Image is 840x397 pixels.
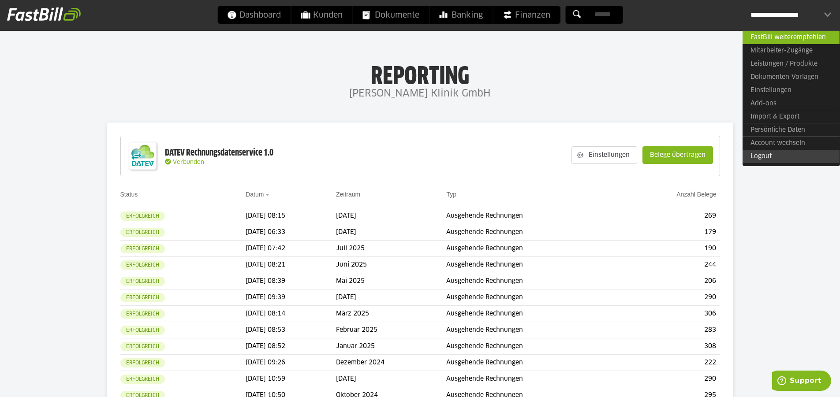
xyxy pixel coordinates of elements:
sl-button: Einstellungen [571,146,637,164]
a: Anzahl Belege [676,191,716,198]
div: DATEV Rechnungsdatenservice 1.0 [165,147,273,159]
td: Mai 2025 [336,273,446,289]
td: März 2025 [336,306,446,322]
td: 306 [621,306,720,322]
a: Kunden [291,6,352,24]
td: [DATE] 09:39 [246,289,336,306]
a: Zeitraum [336,191,360,198]
td: [DATE] 08:52 [246,338,336,355]
span: Banking [439,6,483,24]
td: [DATE] [336,224,446,241]
sl-badge: Erfolgreich [120,375,165,384]
span: Dashboard [227,6,281,24]
td: Ausgehende Rechnungen [446,355,621,371]
sl-badge: Erfolgreich [120,228,165,237]
sl-badge: Erfolgreich [120,244,165,253]
td: [DATE] 06:33 [246,224,336,241]
sl-badge: Erfolgreich [120,211,165,221]
a: Persönliche Daten [743,123,840,137]
td: [DATE] 08:53 [246,322,336,338]
a: Account wechseln [743,136,840,150]
span: Finanzen [503,6,550,24]
a: Import & Export [743,110,840,123]
td: [DATE] 09:26 [246,355,336,371]
a: Dokumente [353,6,429,24]
td: Ausgehende Rechnungen [446,322,621,338]
td: 269 [621,208,720,224]
a: Dashboard [217,6,291,24]
h1: Reporting [88,62,752,85]
td: Ausgehende Rechnungen [446,306,621,322]
sl-badge: Erfolgreich [120,260,165,270]
td: 290 [621,371,720,387]
a: Datum [246,191,264,198]
a: Banking [429,6,493,24]
a: Mitarbeiter-Zugänge [743,44,840,57]
td: [DATE] 07:42 [246,241,336,257]
a: Typ [446,191,456,198]
a: Einstellungen [743,84,840,97]
td: Februar 2025 [336,322,446,338]
td: Ausgehende Rechnungen [446,224,621,241]
img: DATEV-Datenservice Logo [125,138,161,174]
td: [DATE] 08:15 [246,208,336,224]
sl-badge: Erfolgreich [120,277,165,286]
img: fastbill_logo_white.png [7,7,81,21]
iframe: Öffnet ein Widget, in dem Sie weitere Informationen finden [772,371,831,393]
sl-badge: Erfolgreich [120,309,165,319]
td: Ausgehende Rechnungen [446,208,621,224]
a: Finanzen [493,6,560,24]
td: [DATE] 08:21 [246,257,336,273]
span: Verbunden [173,160,204,165]
sl-badge: Erfolgreich [120,293,165,302]
a: Dokumenten-Vorlagen [743,70,840,84]
td: Juni 2025 [336,257,446,273]
span: Kunden [301,6,343,24]
a: FastBill weiterempfehlen [743,30,840,44]
a: Leistungen / Produkte [743,57,840,70]
sl-button: Belege übertragen [642,146,713,164]
td: Ausgehende Rechnungen [446,289,621,306]
td: [DATE] 10:59 [246,371,336,387]
sl-badge: Erfolgreich [120,326,165,335]
td: Juli 2025 [336,241,446,257]
a: Status [120,191,138,198]
td: Ausgehende Rechnungen [446,257,621,273]
td: Januar 2025 [336,338,446,355]
td: Ausgehende Rechnungen [446,273,621,289]
td: Ausgehende Rechnungen [446,338,621,355]
td: [DATE] [336,208,446,224]
img: sort_desc.gif [265,194,271,196]
td: [DATE] [336,371,446,387]
span: Dokumente [362,6,419,24]
td: 179 [621,224,720,241]
a: Logout [743,150,840,163]
a: Add-ons [743,97,840,110]
td: 190 [621,241,720,257]
td: 244 [621,257,720,273]
td: Ausgehende Rechnungen [446,241,621,257]
td: 206 [621,273,720,289]
td: 290 [621,289,720,306]
td: 283 [621,322,720,338]
td: [DATE] 08:39 [246,273,336,289]
sl-badge: Erfolgreich [120,342,165,351]
td: Dezember 2024 [336,355,446,371]
td: [DATE] 08:14 [246,306,336,322]
sl-badge: Erfolgreich [120,358,165,367]
td: 222 [621,355,720,371]
td: [DATE] [336,289,446,306]
td: Ausgehende Rechnungen [446,371,621,387]
td: 308 [621,338,720,355]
